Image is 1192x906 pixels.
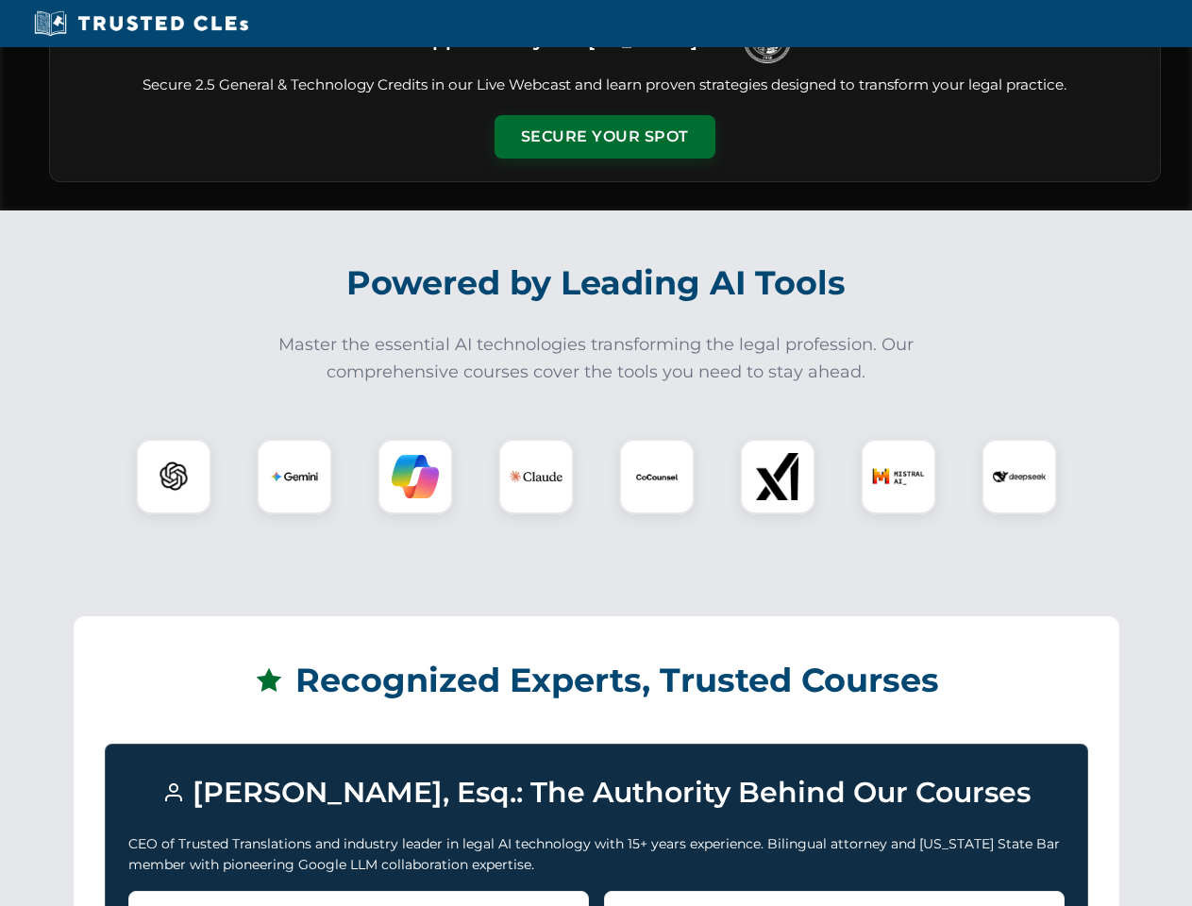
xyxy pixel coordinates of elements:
[74,250,1119,316] h2: Powered by Leading AI Tools
[498,439,574,514] div: Claude
[128,767,1065,818] h3: [PERSON_NAME], Esq.: The Authority Behind Our Courses
[861,439,936,514] div: Mistral AI
[982,439,1057,514] div: DeepSeek
[510,450,562,503] img: Claude Logo
[73,75,1137,96] p: Secure 2.5 General & Technology Credits in our Live Webcast and learn proven strategies designed ...
[754,453,801,500] img: xAI Logo
[740,439,815,514] div: xAI
[872,450,925,503] img: Mistral AI Logo
[266,331,927,386] p: Master the essential AI technologies transforming the legal profession. Our comprehensive courses...
[619,439,695,514] div: CoCounsel
[105,647,1088,713] h2: Recognized Experts, Trusted Courses
[136,439,211,514] div: ChatGPT
[392,453,439,500] img: Copilot Logo
[633,453,680,500] img: CoCounsel Logo
[146,449,201,504] img: ChatGPT Logo
[28,9,254,38] img: Trusted CLEs
[495,115,715,159] button: Secure Your Spot
[128,833,1065,876] p: CEO of Trusted Translations and industry leader in legal AI technology with 15+ years experience....
[271,453,318,500] img: Gemini Logo
[257,439,332,514] div: Gemini
[993,450,1046,503] img: DeepSeek Logo
[378,439,453,514] div: Copilot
